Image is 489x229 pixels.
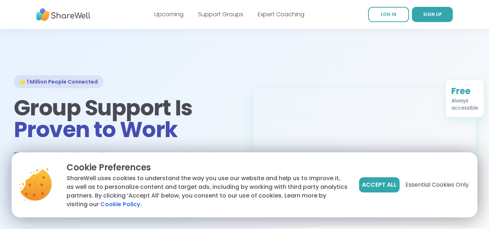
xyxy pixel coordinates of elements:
[14,97,236,140] h1: Group Support Is
[258,10,304,18] a: Expert Coaching
[412,7,453,22] a: SIGN UP
[14,75,104,88] div: 🌟 1 Million People Connected
[154,10,184,18] a: Upcoming
[451,97,478,111] div: Always accessible
[405,181,469,189] span: Essential Cookies Only
[198,10,243,18] a: Support Groups
[451,85,478,97] div: Free
[362,181,397,189] span: Accept All
[14,114,178,145] span: Proven to Work
[359,177,400,192] button: Accept All
[381,11,396,17] span: LOG IN
[36,5,90,25] img: ShareWell Nav Logo
[67,174,347,209] p: ShareWell uses cookies to understand the way you use our website and help us to improve it, as we...
[14,149,222,161] h2: Find hundreds of live online support groups each week.
[368,7,409,22] a: LOG IN
[100,200,142,209] a: Cookie Policy.
[423,11,442,17] span: SIGN UP
[67,161,347,174] p: Cookie Preferences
